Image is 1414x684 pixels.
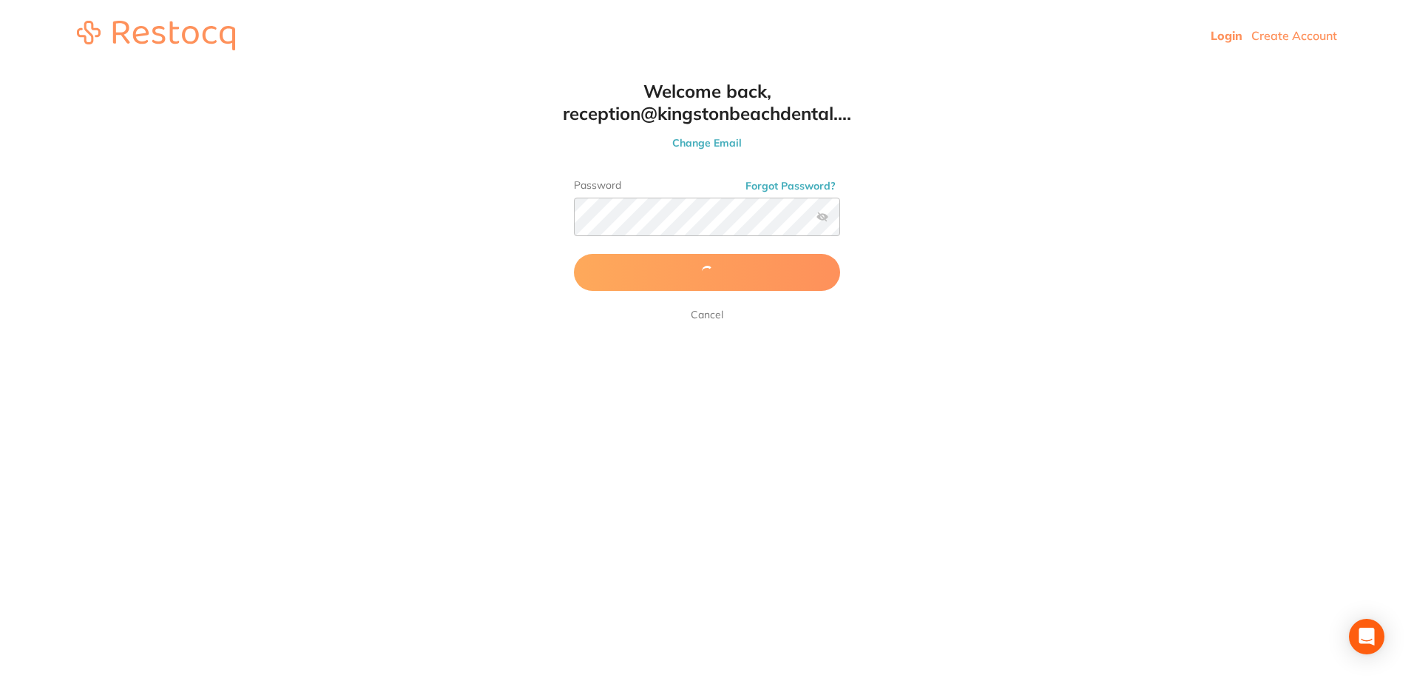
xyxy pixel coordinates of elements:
[544,136,870,150] button: Change Email
[1349,619,1384,654] div: Open Intercom Messenger
[688,306,726,323] a: Cancel
[1251,28,1337,43] a: Create Account
[544,80,870,124] h1: Welcome back, reception@kingstonbeachdental....
[1211,28,1242,43] a: Login
[574,179,840,192] label: Password
[741,179,840,192] button: Forgot Password?
[77,21,235,50] img: restocq_logo.svg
